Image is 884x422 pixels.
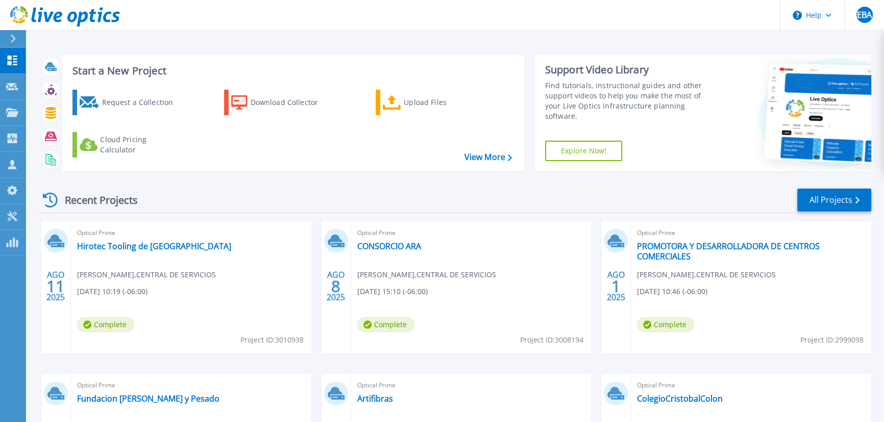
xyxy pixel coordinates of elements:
a: Download Collector [224,90,338,115]
span: Project ID: 3008194 [520,334,583,346]
span: 1 [611,282,621,291]
a: Hirotec Tooling de [GEOGRAPHIC_DATA] [77,241,231,251]
a: CONSORCIO ARA [357,241,421,251]
span: Optical Prime [77,227,305,239]
span: Optical Prime [637,227,865,239]
div: Find tutorials, instructional guides and other support videos to help you make the most of your L... [545,81,716,121]
span: [DATE] 10:46 (-06:00) [637,286,707,297]
div: Download Collector [251,92,332,113]
span: Complete [637,317,694,332]
span: Project ID: 3010938 [240,334,304,346]
a: Cloud Pricing Calculator [72,132,186,157]
a: Upload Files [376,90,489,115]
span: EBA [857,11,872,19]
div: AGO 2025 [606,268,626,305]
span: Project ID: 2999098 [800,334,864,346]
a: All Projects [797,189,871,212]
span: [PERSON_NAME] , CENTRAL DE SERVICIOS [637,269,776,280]
a: Explore Now! [545,141,623,161]
h3: Start a New Project [72,65,511,76]
span: Optical Prime [77,380,305,391]
span: [DATE] 15:10 (-06:00) [357,286,428,297]
div: Upload Files [404,92,485,113]
div: AGO 2025 [326,268,346,305]
span: Optical Prime [637,380,865,391]
a: Artifibras [357,393,393,404]
span: [PERSON_NAME] , CENTRAL DE SERVICIOS [77,269,216,280]
div: Support Video Library [545,63,716,76]
span: [PERSON_NAME] , CENTRAL DE SERVICIOS [357,269,496,280]
span: [DATE] 10:19 (-06:00) [77,286,148,297]
div: AGO 2025 [46,268,65,305]
span: 11 [46,282,65,291]
div: Request a Collection [102,92,183,113]
span: Optical Prime [357,227,585,239]
a: View More [464,152,511,162]
a: PROMOTORA Y DESARROLLADORA DE CENTROS COMERCIALES [637,241,865,261]
span: 8 [331,282,340,291]
div: Cloud Pricing Calculator [100,135,182,155]
a: Request a Collection [72,90,186,115]
span: Optical Prime [357,380,585,391]
span: Complete [77,317,134,332]
div: Recent Projects [39,188,152,213]
span: Complete [357,317,414,332]
a: ColegioCristobalColon [637,393,723,404]
a: Fundacion [PERSON_NAME] y Pesado [77,393,219,404]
